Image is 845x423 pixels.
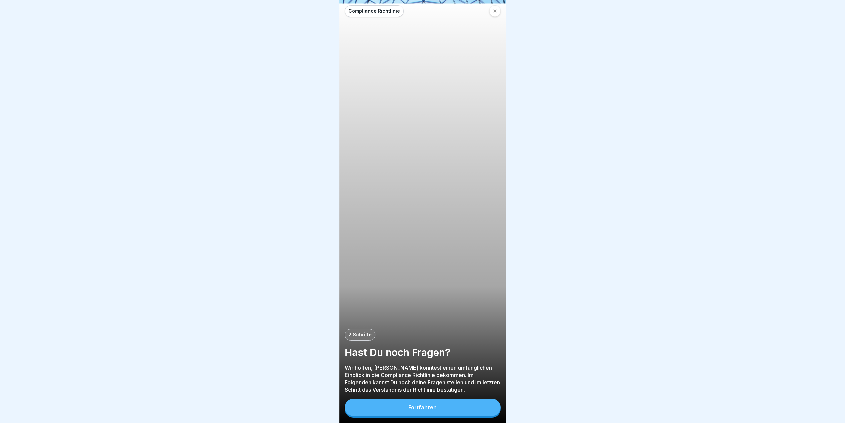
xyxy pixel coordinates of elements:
[348,332,372,338] p: 2 Schritte
[345,364,501,393] p: Wir hoffen, [PERSON_NAME] konntest einen umfänglichen Einblick in die Compliance Richtlinie bekom...
[348,8,400,14] p: Compliance Richtlinie
[345,399,501,416] button: Fortfahren
[408,404,437,410] div: Fortfahren
[345,346,501,359] p: Hast Du noch Fragen?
